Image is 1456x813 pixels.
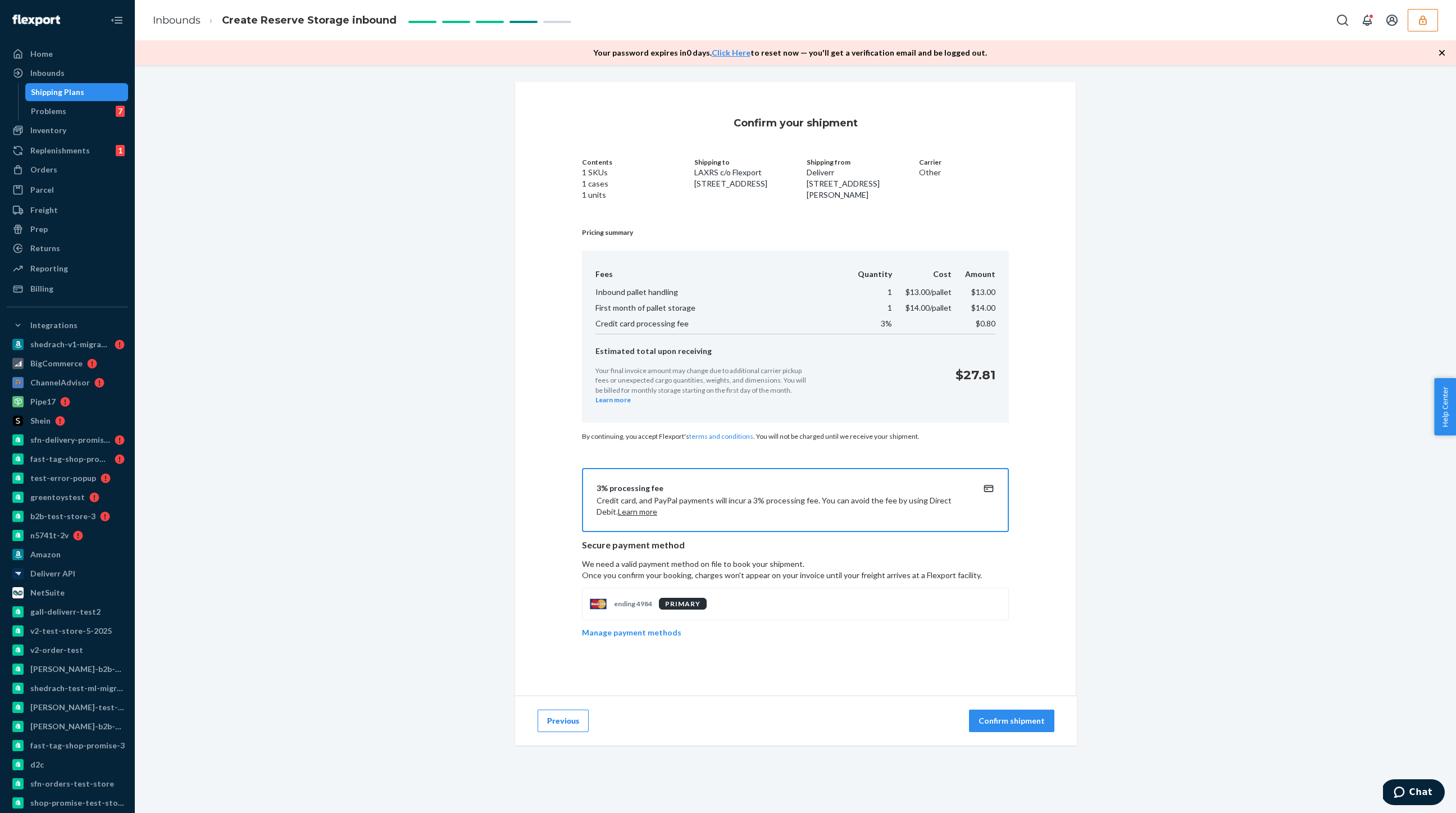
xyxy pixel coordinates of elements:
[222,14,397,26] span: Create Reserve Storage inbound
[906,287,952,297] span: $13.00 /pallet
[7,161,128,179] a: Orders
[7,45,128,63] a: Home
[7,469,128,487] a: test-error-popup
[7,335,128,353] a: shedrach-v1-migration-test
[906,303,952,312] span: $14.00 /pallet
[30,549,61,560] div: Amazon
[595,300,844,316] td: First month of pallet storage
[7,316,128,334] button: Integrations
[30,184,54,196] div: Parcel
[689,432,753,440] a: terms and conditions
[30,320,78,331] div: Integrations
[30,587,65,598] div: NetSuite
[582,157,672,167] p: Contents
[30,224,48,235] div: Prep
[7,775,128,793] a: sfn-orders-test-store
[582,228,1009,237] p: Pricing summary
[25,102,129,120] a: Problems7
[30,205,58,216] div: Freight
[25,83,129,101] a: Shipping Plans
[694,167,784,178] p: LAXRS c/o Flexport
[7,64,128,82] a: Inbounds
[144,4,406,37] ol: breadcrumbs
[956,366,995,384] p: $27.81
[7,374,128,392] a: ChannelAdvisor
[106,9,128,31] button: Close Navigation
[844,316,892,334] td: 3%
[30,683,125,694] div: shedrach-test-ml-migration
[7,450,128,468] a: fast-tag-shop-promise-1
[694,157,784,167] p: Shipping to
[7,622,128,640] a: v2-test-store-5-2025
[595,269,844,284] th: Fees
[7,546,128,564] a: Amazon
[582,570,1009,581] p: Once you confirm your booking, charges won't appear on your invoice until your freight arrives at...
[31,87,84,98] div: Shipping Plans
[595,366,806,405] p: Your final invoice amount may change due to additional carrier pickup fees or unexpected cargo qu...
[7,641,128,659] a: v2-order-test
[7,355,128,373] a: BigCommerce
[30,396,56,407] div: Pipe17
[7,698,128,716] a: [PERSON_NAME]-test-store-3
[30,164,57,175] div: Orders
[1331,9,1354,31] button: Open Search Box
[30,530,69,541] div: n5741t-2v
[7,488,128,506] a: greentoystest
[979,715,1045,726] p: Confirm shipment
[30,511,95,522] div: b2b-test-store-3
[30,759,44,770] div: d2c
[30,125,66,136] div: Inventory
[30,358,83,369] div: BigCommerce
[7,584,128,602] a: NetSuite
[116,145,125,156] div: 1
[7,393,128,411] a: Pipe17
[1434,378,1456,435] button: Help Center
[30,48,53,60] div: Home
[7,431,128,449] a: sfn-delivery-promise-test-us
[30,453,110,465] div: fast-tag-shop-promise-1
[595,395,631,405] button: Learn more
[7,794,128,812] a: shop-promise-test-store
[30,473,96,484] div: test-error-popup
[582,167,672,201] p: 1 SKUs 1 cases 1 units
[30,145,90,156] div: Replenishments
[7,737,128,755] a: fast-tag-shop-promise-3
[12,15,60,26] img: Flexport logo
[976,319,995,328] span: $0.80
[7,121,128,139] a: Inventory
[7,201,128,219] a: Freight
[1356,9,1378,31] button: Open notifications
[807,157,897,167] p: Shipping from
[30,664,125,675] div: [PERSON_NAME]-b2b-test
[7,756,128,774] a: d2c
[1383,779,1445,807] iframe: Opens a widget where you can chat to one of our agents
[7,603,128,621] a: gall-deliverr-test2
[582,432,1009,441] p: By continuing, you accept Flexport's . You will not be charged until we receive your shipment.
[969,710,1054,732] button: Confirm shipment
[694,179,767,188] span: [STREET_ADDRESS]
[7,260,128,278] a: Reporting
[30,263,68,274] div: Reporting
[595,284,844,300] td: Inbound pallet handling
[597,483,967,494] div: 3% processing fee
[7,565,128,583] a: Deliverr API
[30,644,83,656] div: v2-order-test
[7,526,128,544] a: n5741t-2v
[30,721,125,732] div: [PERSON_NAME]-b2b-test-store-3
[971,287,995,297] span: $13.00
[614,599,652,608] p: ending 4984
[7,239,128,257] a: Returns
[595,316,844,334] td: Credit card processing fee
[7,412,128,430] a: Shein
[30,606,101,617] div: gall-deliverr-test2
[30,702,125,713] div: [PERSON_NAME]-test-store-3
[7,181,128,199] a: Parcel
[153,14,201,26] a: Inbounds
[582,558,1009,581] p: We need a valid payment method on file to book your shipment.
[7,660,128,678] a: [PERSON_NAME]-b2b-test
[582,627,681,638] p: Manage payment methods
[116,106,125,117] div: 7
[30,415,51,426] div: Shein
